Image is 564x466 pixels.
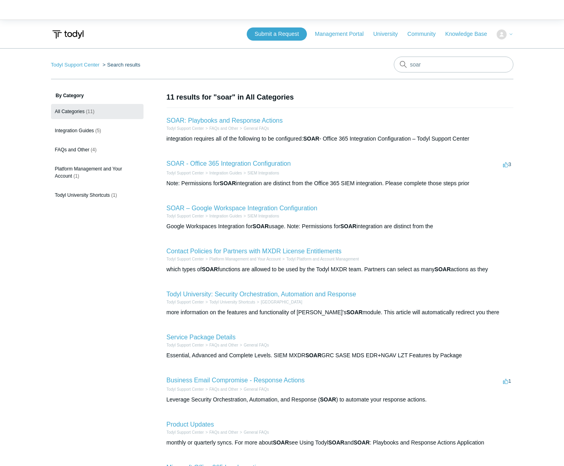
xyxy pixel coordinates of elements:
[255,299,302,305] li: Todyl University
[204,429,238,435] li: FAQs and Other
[209,300,255,304] a: Todyl University Shortcuts
[55,166,122,179] span: Platform Management and Your Account
[167,117,283,124] a: SOAR: Playbooks and Response Actions
[503,161,511,167] span: 3
[55,109,85,114] span: All Categories
[394,57,513,72] input: Search
[167,170,204,176] li: Todyl Support Center
[281,256,359,262] li: Todyl Platform and Account Management
[445,30,495,38] a: Knowledge Base
[204,170,242,176] li: Integration Guides
[209,257,281,261] a: Platform Management and Your Account
[209,171,242,175] a: Integration Guides
[167,179,513,188] div: Note: Permissions for integration are distinct from the Office 365 SIEM integration. Please compl...
[73,173,79,179] span: (1)
[328,439,344,446] em: SOAR
[209,343,238,347] a: FAQs and Other
[51,161,143,184] a: Platform Management and Your Account (1)
[167,439,513,447] div: monthly or quarterly syncs. For more about see Using Todyl and : Playbooks and Response Actions A...
[248,214,279,218] a: SIEM Integrations
[167,213,204,219] li: Todyl Support Center
[346,309,362,315] em: SOAR
[55,147,90,153] span: FAQs and Other
[204,256,281,262] li: Platform Management and Your Account
[167,343,204,347] a: Todyl Support Center
[167,300,204,304] a: Todyl Support Center
[503,378,511,384] span: 1
[209,430,238,435] a: FAQs and Other
[167,160,291,167] a: SOAR - Office 365 Integration Configuration
[51,123,143,138] a: Integration Guides (5)
[167,256,204,262] li: Todyl Support Center
[209,214,242,218] a: Integration Guides
[95,128,101,133] span: (5)
[238,386,269,392] li: General FAQs
[167,291,356,298] a: Todyl University: Security Orchestration, Automation and Response
[407,30,444,38] a: Community
[167,377,305,384] a: Business Email Compromise - Response Actions
[244,430,269,435] a: General FAQs
[101,62,140,68] li: Search results
[111,192,117,198] span: (1)
[261,300,302,304] a: [GEOGRAPHIC_DATA]
[167,430,204,435] a: Todyl Support Center
[167,222,513,231] div: Google Workspaces Integration for usage. Note: Permissions for integration are distinct from the
[167,334,236,341] a: Service Package Details
[167,351,513,360] div: Essential, Advanced and Complete Levels. SIEM MXDR GRC SASE MDS EDR+NGAV LZT Features by Package
[167,248,342,255] a: Contact Policies for Partners with MXDR License Entitlements
[242,213,279,219] li: SIEM Integrations
[55,128,94,133] span: Integration Guides
[51,188,143,203] a: Todyl University Shortcuts (1)
[167,308,513,317] div: more information on the features and functionality of [PERSON_NAME]'s module. This article will a...
[167,214,204,218] a: Todyl Support Center
[167,205,318,211] a: SOAR – Google Workspace Integration Configuration
[51,92,143,99] h3: By Category
[238,342,269,348] li: General FAQs
[273,439,289,446] em: SOAR
[244,126,269,131] a: General FAQs
[286,257,359,261] a: Todyl Platform and Account Management
[434,266,450,272] em: SOAR
[51,62,100,68] a: Todyl Support Center
[209,126,238,131] a: FAQs and Other
[204,342,238,348] li: FAQs and Other
[167,265,513,274] div: which types of functions are allowed to be used by the Todyl MXDR team. Partners can select as ma...
[167,299,204,305] li: Todyl Support Center
[320,396,336,403] em: SOAR
[209,387,238,392] a: FAQs and Other
[373,30,405,38] a: University
[202,266,218,272] em: SOAR
[242,170,279,176] li: SIEM Integrations
[204,125,238,131] li: FAQs and Other
[204,299,255,305] li: Todyl University Shortcuts
[167,171,204,175] a: Todyl Support Center
[238,125,269,131] li: General FAQs
[354,439,369,446] em: SOAR
[244,387,269,392] a: General FAQs
[247,27,307,41] a: Submit a Request
[167,257,204,261] a: Todyl Support Center
[248,171,279,175] a: SIEM Integrations
[167,92,513,103] h1: 11 results for "soar" in All Categories
[204,386,238,392] li: FAQs and Other
[51,62,101,68] li: Todyl Support Center
[167,386,204,392] li: Todyl Support Center
[244,343,269,347] a: General FAQs
[315,30,371,38] a: Management Portal
[55,192,110,198] span: Todyl University Shortcuts
[51,142,143,157] a: FAQs and Other (4)
[167,421,214,428] a: Product Updates
[167,396,513,404] div: Leverage Security Orchestration, Automation, and Response ( ) to automate your response actions.
[253,223,269,229] em: SOAR
[238,429,269,435] li: General FAQs
[303,135,319,142] em: SOAR
[51,104,143,119] a: All Categories (11)
[305,352,321,358] em: SOAR
[220,180,236,186] em: SOAR
[91,147,97,153] span: (4)
[204,213,242,219] li: Integration Guides
[167,126,204,131] a: Todyl Support Center
[167,342,204,348] li: Todyl Support Center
